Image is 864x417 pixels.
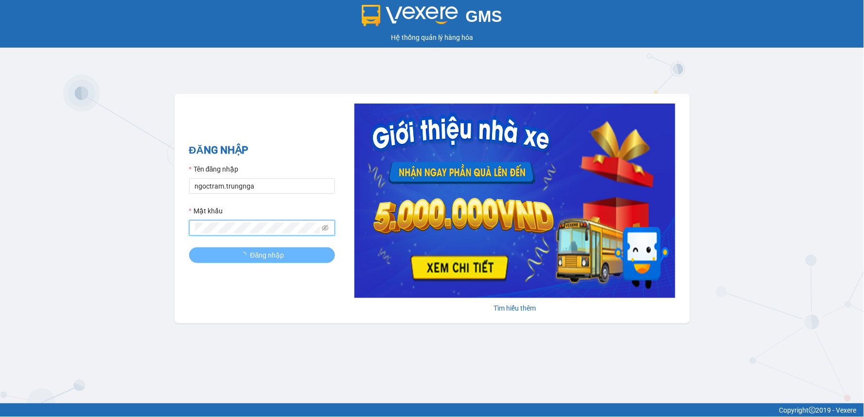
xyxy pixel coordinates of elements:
[189,247,335,263] button: Đăng nhập
[466,7,502,25] span: GMS
[354,303,675,313] div: Tìm hiểu thêm
[189,178,335,194] input: Tên đăng nhập
[322,225,329,231] span: eye-invisible
[189,164,239,174] label: Tên đăng nhập
[354,104,675,298] img: banner-0
[362,5,458,26] img: logo 2
[189,142,335,158] h2: ĐĂNG NHẬP
[250,250,284,261] span: Đăng nhập
[362,15,502,22] a: GMS
[240,252,250,259] span: loading
[189,206,223,216] label: Mật khẩu
[7,405,857,416] div: Copyright 2019 - Vexere
[809,407,816,414] span: copyright
[2,32,862,43] div: Hệ thống quản lý hàng hóa
[195,223,320,233] input: Mật khẩu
